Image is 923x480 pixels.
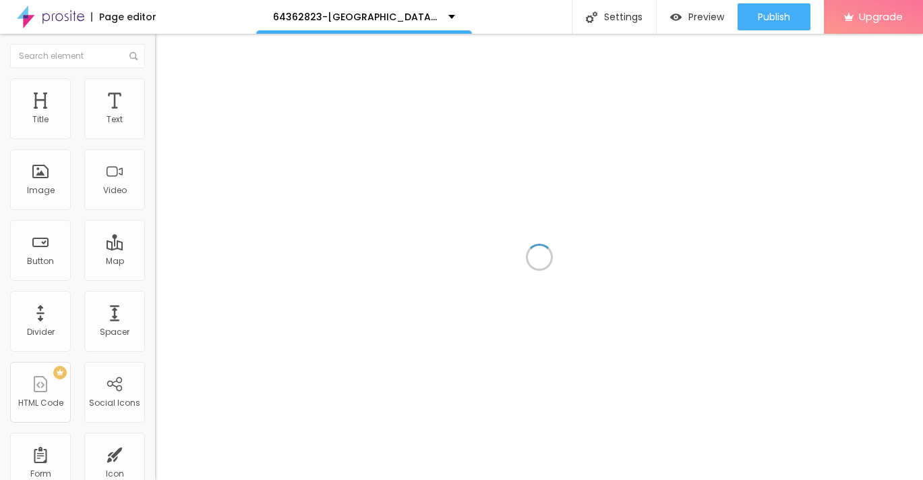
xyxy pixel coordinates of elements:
p: 64362823-[GEOGRAPHIC_DATA], [GEOGRAPHIC_DATA] [273,12,438,22]
span: Publish [758,11,790,22]
div: Text [107,115,123,124]
input: Search element [10,44,145,68]
div: Divider [27,327,55,337]
div: HTML Code [18,398,63,408]
div: Page editor [91,12,156,22]
div: Image [27,186,55,195]
span: Preview [688,11,724,22]
div: Icon [106,469,124,479]
div: Button [27,257,54,266]
div: Form [30,469,51,479]
img: Icone [129,52,138,60]
button: Preview [657,3,738,30]
img: view-1.svg [670,11,682,23]
div: Video [103,186,127,195]
span: Upgrade [859,11,903,22]
div: Map [106,257,124,266]
button: Publish [738,3,810,30]
div: Spacer [100,327,129,337]
div: Social Icons [89,398,140,408]
div: Title [32,115,49,124]
img: Icone [586,11,597,23]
